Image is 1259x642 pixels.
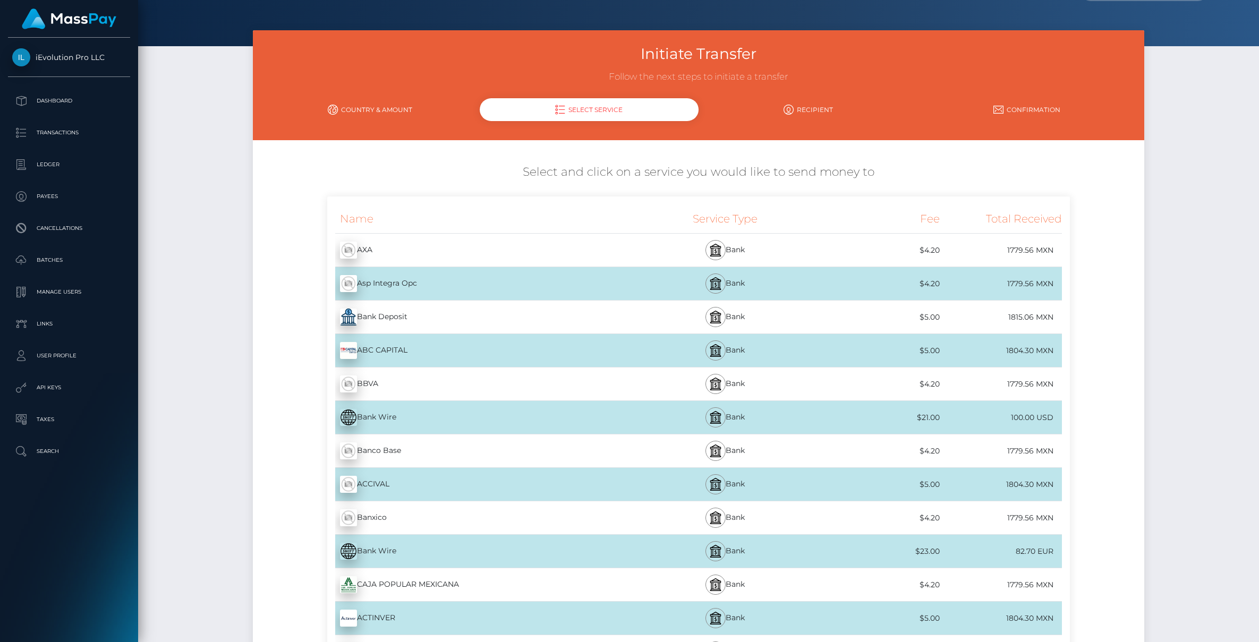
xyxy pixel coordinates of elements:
[327,336,633,365] div: ABC CAPITAL
[8,374,130,401] a: API Keys
[940,606,1062,630] div: 1804.30 MXN
[817,238,940,262] div: $4.20
[817,573,940,597] div: $4.20
[8,247,130,273] a: Batches
[327,570,633,600] div: CAJA POPULAR MEXICANA
[817,473,940,497] div: $5.00
[633,301,817,333] div: Bank
[633,535,817,568] div: Bank
[8,119,130,146] a: Transactions
[633,434,817,467] div: Bank
[633,234,817,267] div: Bank
[633,602,817,635] div: Bank
[633,501,817,534] div: Bank
[8,343,130,369] a: User Profile
[12,125,126,141] p: Transactions
[12,412,126,427] p: Taxes
[12,48,30,66] img: iEvolution Pro LLC
[12,93,126,109] p: Dashboard
[940,406,1062,430] div: 100.00 USD
[8,311,130,337] a: Links
[633,367,817,400] div: Bank
[340,576,357,593] img: gmEugA2URKPc3BSqAD5GCbvld8Ewl0gGwipZ7mYCXQAXKwTd8rvokEOkA2kVJPc7AS6AA52KbvFd9EAv8fxu5KuWC8D5YAAAA...
[327,503,633,533] div: Banxico
[12,284,126,300] p: Manage Users
[940,372,1062,396] div: 1779.56 MXN
[940,272,1062,296] div: 1779.56 MXN
[12,316,126,332] p: Links
[709,612,722,624] img: bank.svg
[940,204,1062,233] div: Total Received
[817,540,940,563] div: $23.00
[327,469,633,499] div: ACCIVAL
[340,342,357,359] img: EpeIAgTCGKbINrDxCErsNH41PwwM8fdr3RuZONAQAAAABJRU5ErkJggg==
[817,204,940,233] div: Fee
[709,311,722,323] img: bank.svg
[709,344,722,357] img: bank.svg
[709,378,722,390] img: bank.svg
[12,157,126,173] p: Ledger
[340,375,357,392] img: wMhJQYtZFAryAAAAABJRU5ErkJggg==
[633,334,817,367] div: Bank
[327,302,633,332] div: Bank Deposit
[699,100,917,119] a: Recipient
[12,189,126,204] p: Payees
[480,98,699,121] div: Select Service
[340,242,357,259] img: wMhJQYtZFAryAAAAABJRU5ErkJggg==
[327,403,633,432] div: Bank Wire
[817,506,940,530] div: $4.20
[8,88,130,114] a: Dashboard
[12,348,126,364] p: User Profile
[940,439,1062,463] div: 1779.56 MXN
[817,305,940,329] div: $5.00
[327,536,633,566] div: Bank Wire
[8,183,130,210] a: Payees
[8,438,130,465] a: Search
[340,476,357,493] img: wMhJQYtZFAryAAAAABJRU5ErkJggg==
[709,478,722,491] img: bank.svg
[12,443,126,459] p: Search
[327,204,633,233] div: Name
[261,44,1136,64] h3: Initiate Transfer
[327,235,633,265] div: AXA
[12,380,126,396] p: API Keys
[633,568,817,601] div: Bank
[340,543,357,560] img: E16AAAAAElFTkSuQmCC
[327,269,633,298] div: Asp Integra Opc
[633,267,817,300] div: Bank
[709,244,722,256] img: bank.svg
[709,578,722,591] img: bank.svg
[261,164,1136,181] h5: Select and click on a service you would like to send money to
[940,506,1062,530] div: 1779.56 MXN
[327,436,633,466] div: Banco Base
[8,151,130,178] a: Ledger
[12,220,126,236] p: Cancellations
[633,204,817,233] div: Service Type
[633,468,817,501] div: Bank
[817,439,940,463] div: $4.20
[8,406,130,433] a: Taxes
[917,100,1136,119] a: Confirmation
[261,100,480,119] a: Country & Amount
[340,309,357,326] img: NZ1GiZz5P5rFzbYkNKdHzIlhv3ed2h78NPNFnMacSq+v+z+HdbqdV+2wAAAABJRU5ErkJggg==
[327,369,633,399] div: BBVA
[340,509,357,526] img: wMhJQYtZFAryAAAAABJRU5ErkJggg==
[940,339,1062,363] div: 1804.30 MXN
[8,215,130,242] a: Cancellations
[327,603,633,633] div: ACTINVER
[633,401,817,434] div: Bank
[817,606,940,630] div: $5.00
[940,305,1062,329] div: 1815.06 MXN
[940,238,1062,262] div: 1779.56 MXN
[709,277,722,290] img: bank.svg
[22,8,116,29] img: MassPay Logo
[8,53,130,62] span: iEvolution Pro LLC
[709,411,722,424] img: bank.svg
[817,372,940,396] div: $4.20
[709,444,722,457] img: bank.svg
[340,442,357,459] img: wMhJQYtZFAryAAAAABJRU5ErkJggg==
[709,545,722,558] img: bank.svg
[340,610,357,627] img: gsAbPJdzrDzUAAAAABJRU5ErkJggg==
[940,573,1062,597] div: 1779.56 MXN
[940,473,1062,497] div: 1804.30 MXN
